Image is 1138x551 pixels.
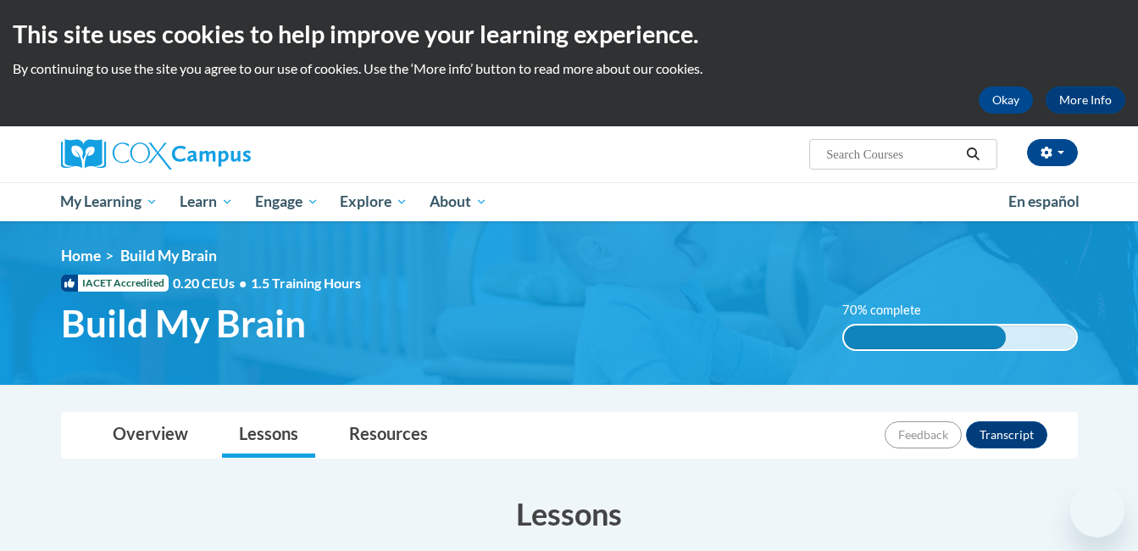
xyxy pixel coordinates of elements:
[885,421,962,448] button: Feedback
[244,182,330,221] a: Engage
[979,86,1033,114] button: Okay
[61,139,383,170] a: Cox Campus
[332,413,445,458] a: Resources
[120,247,217,264] span: Build My Brain
[180,192,233,212] span: Learn
[340,192,408,212] span: Explore
[61,493,1078,535] h3: Lessons
[960,144,985,164] button: Search
[222,413,315,458] a: Lessons
[844,326,1006,349] div: 70% complete
[966,421,1047,448] button: Transcript
[61,247,101,264] a: Home
[36,182,1103,221] div: Main menu
[329,182,419,221] a: Explore
[239,275,247,291] span: •
[60,192,158,212] span: My Learning
[1008,192,1080,210] span: En español
[169,182,244,221] a: Learn
[1070,483,1124,537] iframe: Button to launch messaging window
[61,275,169,292] span: IACET Accredited
[997,184,1091,220] a: En español
[61,139,251,170] img: Cox Campus
[13,59,1125,78] p: By continuing to use the site you agree to our use of cookies. Use the ‘More info’ button to read...
[173,274,251,292] span: 0.20 CEUs
[430,192,487,212] span: About
[842,301,940,320] label: 70% complete
[824,144,960,164] input: Search Courses
[1046,86,1125,114] a: More Info
[251,275,361,291] span: 1.5 Training Hours
[255,192,319,212] span: Engage
[1027,139,1078,166] button: Account Settings
[50,182,169,221] a: My Learning
[96,413,205,458] a: Overview
[419,182,498,221] a: About
[13,17,1125,51] h2: This site uses cookies to help improve your learning experience.
[61,301,306,346] span: Build My Brain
